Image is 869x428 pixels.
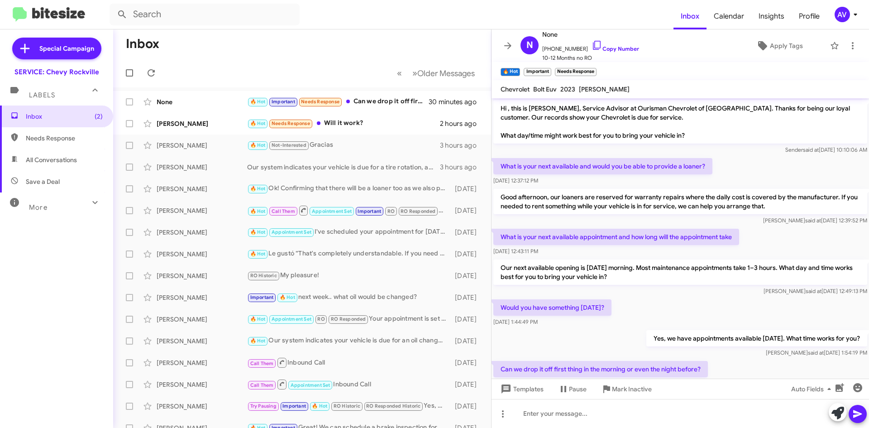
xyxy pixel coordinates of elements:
[331,316,366,322] span: RO Responded
[392,64,407,82] button: Previous
[247,183,450,194] div: Ok! Confirming that there will be a loaner too as we also paid for that! Thanks!
[450,358,484,367] div: [DATE]
[673,3,707,29] a: Inbox
[110,4,300,25] input: Search
[805,217,821,224] span: said at
[450,250,484,259] div: [DATE]
[440,163,484,172] div: 3 hours ago
[157,228,247,237] div: [PERSON_NAME]
[250,316,266,322] span: 🔥 Hot
[803,146,819,153] span: said at
[542,40,639,53] span: [PHONE_NUMBER]
[785,146,867,153] span: Sender [DATE] 10:10:06 AM
[272,142,306,148] span: Not-Interested
[250,273,277,279] span: RO Historic
[39,44,94,53] span: Special Campaign
[250,186,266,192] span: 🔥 Hot
[250,99,266,105] span: 🔥 Hot
[493,299,611,316] p: Would you have something [DATE]?
[157,206,247,215] div: [PERSON_NAME]
[450,337,484,346] div: [DATE]
[493,260,867,285] p: Our next available opening is [DATE] morning. Most maintenance appointments take 1–3 hours. What ...
[250,208,266,214] span: 🔥 Hot
[450,402,484,411] div: [DATE]
[493,177,538,184] span: [DATE] 12:37:12 PM
[493,229,739,245] p: What is your next available appointment and how long will the appointment take
[29,203,48,212] span: More
[493,100,867,144] p: Hi , this is [PERSON_NAME], Service Advisor at Ourisman Chevrolet of [GEOGRAPHIC_DATA]. Thanks fo...
[524,68,551,76] small: Important
[612,381,652,397] span: Mark Inactive
[247,379,450,390] div: Inbound Call
[835,7,850,22] div: AV
[450,293,484,302] div: [DATE]
[250,361,274,366] span: Call Them
[26,134,103,143] span: Needs Response
[247,249,450,259] div: Le gustó “That's completely understandable. If you need to schedule an appointment later, feel fr...
[450,228,484,237] div: [DATE]
[247,96,430,107] div: Can we drop it off first thing in the morning or even the night before?
[26,112,103,121] span: Inbox
[247,140,440,150] div: Gracias
[157,271,247,280] div: [PERSON_NAME]
[450,184,484,193] div: [DATE]
[450,271,484,280] div: [DATE]
[301,99,339,105] span: Needs Response
[579,85,630,93] span: [PERSON_NAME]
[272,229,311,235] span: Appointment Set
[157,250,247,259] div: [PERSON_NAME]
[250,120,266,126] span: 🔥 Hot
[493,189,867,214] p: Good afternoon, our loaners are reserved for warranty repairs where the daily cost is covered by ...
[397,67,402,79] span: «
[542,29,639,40] span: None
[358,208,381,214] span: Important
[493,248,538,255] span: [DATE] 12:43:11 PM
[440,141,484,150] div: 3 hours ago
[95,112,103,121] span: (2)
[157,402,247,411] div: [PERSON_NAME]
[247,118,440,129] div: Will it work?
[26,177,60,186] span: Save a Deal
[493,158,712,174] p: What is your next available and would you be able to provide a loaner?
[247,270,450,281] div: My pleasure!
[157,141,247,150] div: [PERSON_NAME]
[247,314,450,324] div: Your appointment is set for [DATE] at 8:00 AM. Thank you, and we look forward to seeing you!
[560,85,575,93] span: 2023
[827,7,859,22] button: AV
[312,403,327,409] span: 🔥 Hot
[806,288,821,294] span: said at
[250,294,274,300] span: Important
[250,229,266,235] span: 🔥 Hot
[763,217,867,224] span: [PERSON_NAME] [DATE] 12:39:52 PM
[493,318,538,325] span: [DATE] 1:44:49 PM
[792,3,827,29] a: Profile
[450,206,484,215] div: [DATE]
[569,381,587,397] span: Pause
[412,67,417,79] span: »
[501,68,520,76] small: 🔥 Hot
[707,3,751,29] a: Calendar
[250,403,277,409] span: Try Pausing
[247,163,440,172] div: Our system indicates your vehicle is due for a tire rotation, and multipoint inspection
[401,208,435,214] span: RO Responded
[312,208,352,214] span: Appointment Set
[247,227,450,237] div: I've scheduled your appointment for [DATE] at 10 AM. We look forward to seeing you then!
[157,119,247,128] div: [PERSON_NAME]
[430,97,484,106] div: 30 minutes ago
[733,38,826,54] button: Apply Tags
[157,337,247,346] div: [PERSON_NAME]
[157,358,247,367] div: [PERSON_NAME]
[392,64,480,82] nav: Page navigation example
[366,403,420,409] span: RO Responded Historic
[157,163,247,172] div: [PERSON_NAME]
[157,184,247,193] div: [PERSON_NAME]
[555,68,597,76] small: Needs Response
[551,381,594,397] button: Pause
[542,53,639,63] span: 10-12 Months no RO
[280,294,295,300] span: 🔥 Hot
[250,382,274,388] span: Call Them
[126,37,159,51] h1: Inbox
[247,336,450,346] div: Our system indicates your vehicle is due for an oil change, tire rotation, and multipoint inspection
